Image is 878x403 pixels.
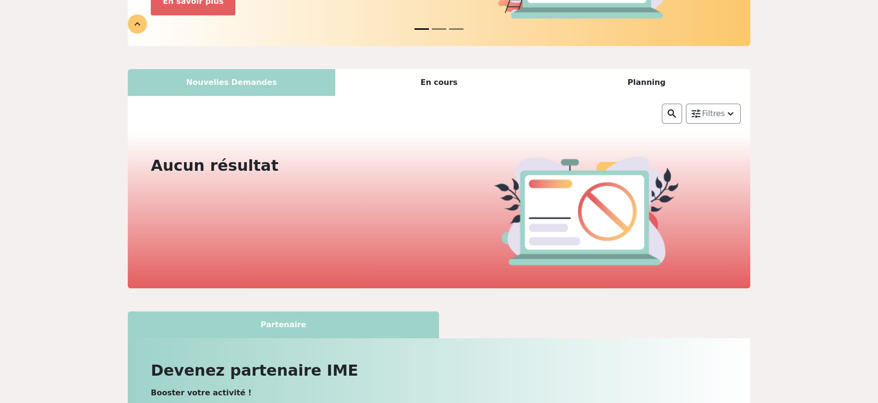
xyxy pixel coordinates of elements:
[702,108,725,119] span: Filtres
[335,69,543,96] div: En cours
[151,387,433,399] p: Booster votre activité !
[543,69,750,96] div: Planning
[415,24,429,35] button: News 0
[128,311,439,338] div: Partenaire
[690,108,702,119] img: setting.png
[128,69,335,96] div: Nouvelles Demandes
[494,156,678,265] img: cancel.png
[151,361,433,379] h2: Devenez partenaire IME
[725,108,736,119] img: arrow_down.png
[666,108,678,119] img: search.png
[128,14,147,34] div: expand_less
[151,156,433,175] h2: Aucun résultat
[449,24,463,35] button: News 2
[432,24,446,35] button: News 1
